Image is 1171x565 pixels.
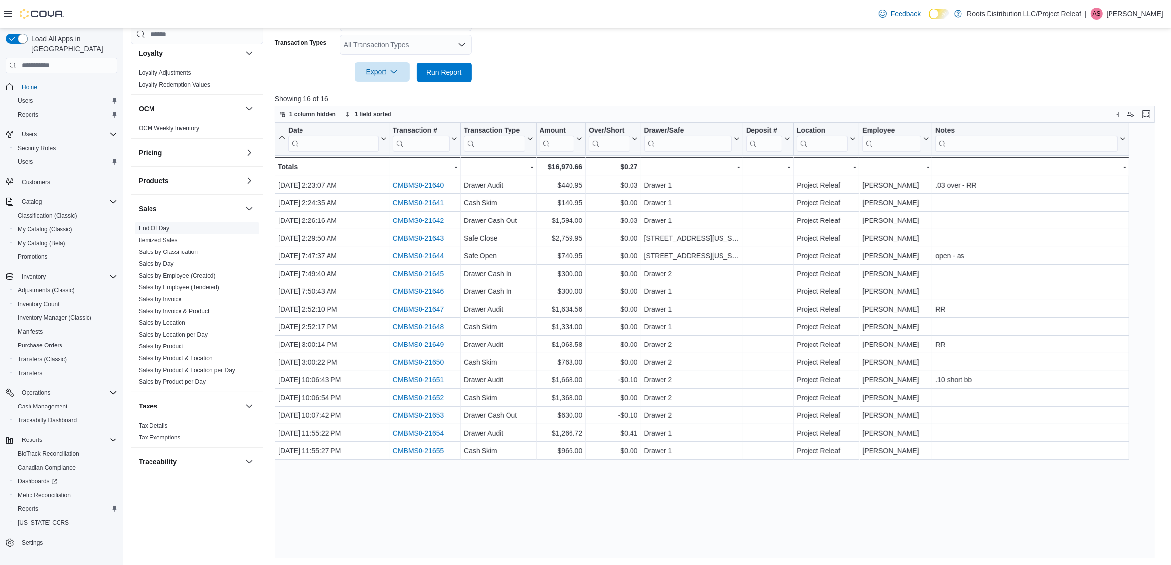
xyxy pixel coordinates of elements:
[797,161,856,173] div: -
[393,359,444,367] a: CMBMS0-21650
[18,314,91,322] span: Inventory Manager (Classic)
[589,180,637,191] div: $0.03
[464,251,533,262] div: Safe Open
[14,284,117,296] span: Adjustments (Classic)
[14,251,52,263] a: Promotions
[10,516,121,530] button: [US_STATE] CCRS
[464,126,525,152] div: Transaction Type
[862,161,929,173] div: -
[14,475,117,487] span: Dashboards
[14,448,117,460] span: BioTrack Reconciliation
[2,175,121,189] button: Customers
[139,176,169,186] h3: Products
[935,251,1126,262] div: open - as
[18,519,69,527] span: [US_STATE] CCRS
[289,110,336,118] span: 1 column hidden
[2,79,121,94] button: Home
[426,67,462,77] span: Run Report
[2,195,121,209] button: Catalog
[14,462,80,473] a: Canadian Compliance
[20,9,64,19] img: Cova
[540,161,582,173] div: $16,970.66
[139,319,185,326] a: Sales by Location
[139,260,174,268] span: Sales by Day
[14,109,117,121] span: Reports
[14,298,117,310] span: Inventory Count
[540,233,582,245] div: $2,759.95
[18,328,43,336] span: Manifests
[139,204,157,214] h3: Sales
[1141,108,1152,120] button: Enter fullscreen
[139,125,199,132] span: OCM Weekly Inventory
[18,212,77,220] span: Classification (Classic)
[14,340,117,351] span: Purchase Orders
[644,180,740,191] div: Drawer 1
[393,217,444,225] a: CMBMS0-21642
[14,401,117,412] span: Cash Management
[355,110,391,118] span: 1 field sorted
[10,222,121,236] button: My Catalog (Classic)
[139,308,209,314] a: Sales by Invoice & Product
[355,62,410,82] button: Export
[139,148,241,157] button: Pricing
[14,326,117,338] span: Manifests
[14,95,37,107] a: Users
[139,81,210,89] span: Loyalty Redemption Values
[18,537,47,549] a: Settings
[18,403,67,410] span: Cash Management
[746,126,782,152] div: Deposit #
[341,108,395,120] button: 1 field sorted
[18,80,117,93] span: Home
[139,272,216,279] a: Sales by Employee (Created)
[14,95,117,107] span: Users
[589,268,637,280] div: $0.00
[131,222,263,392] div: Sales
[14,353,117,365] span: Transfers (Classic)
[28,34,117,54] span: Load All Apps in [GEOGRAPHIC_DATA]
[644,161,740,173] div: -
[2,270,121,283] button: Inventory
[14,298,63,310] a: Inventory Count
[14,489,117,501] span: Metrc Reconciliation
[393,323,444,331] a: CMBMS0-21648
[139,104,155,114] h3: OCM
[14,210,81,221] a: Classification (Classic)
[22,273,46,281] span: Inventory
[540,251,582,262] div: $740.95
[589,126,630,136] div: Over/Short
[540,268,582,280] div: $300.00
[278,197,387,209] div: [DATE] 2:24:35 AM
[929,9,949,19] input: Dark Mode
[10,339,121,352] button: Purchase Orders
[862,126,921,136] div: Employee
[862,233,929,245] div: [PERSON_NAME]
[14,284,79,296] a: Adjustments (Classic)
[22,539,43,547] span: Settings
[589,126,637,152] button: Over/Short
[2,535,121,550] button: Settings
[464,126,525,136] div: Transaction Type
[14,326,47,338] a: Manifests
[10,366,121,380] button: Transfers
[18,434,46,446] button: Reports
[18,369,42,377] span: Transfers
[10,488,121,502] button: Metrc Reconciliation
[14,414,117,426] span: Traceabilty Dashboard
[14,401,71,412] a: Cash Management
[243,103,255,115] button: OCM
[862,251,929,262] div: [PERSON_NAME]
[393,306,444,314] a: CMBMS0-21647
[589,215,637,227] div: $0.03
[139,331,208,338] a: Sales by Location per Day
[644,126,732,152] div: Drawer/Safe
[746,161,790,173] div: -
[14,475,61,487] a: Dashboards
[139,48,241,58] button: Loyalty
[22,389,51,397] span: Operations
[10,209,121,222] button: Classification (Classic)
[18,387,117,399] span: Operations
[139,176,241,186] button: Products
[139,457,241,467] button: Traceability
[393,412,444,420] a: CMBMS0-21653
[797,126,848,152] div: Location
